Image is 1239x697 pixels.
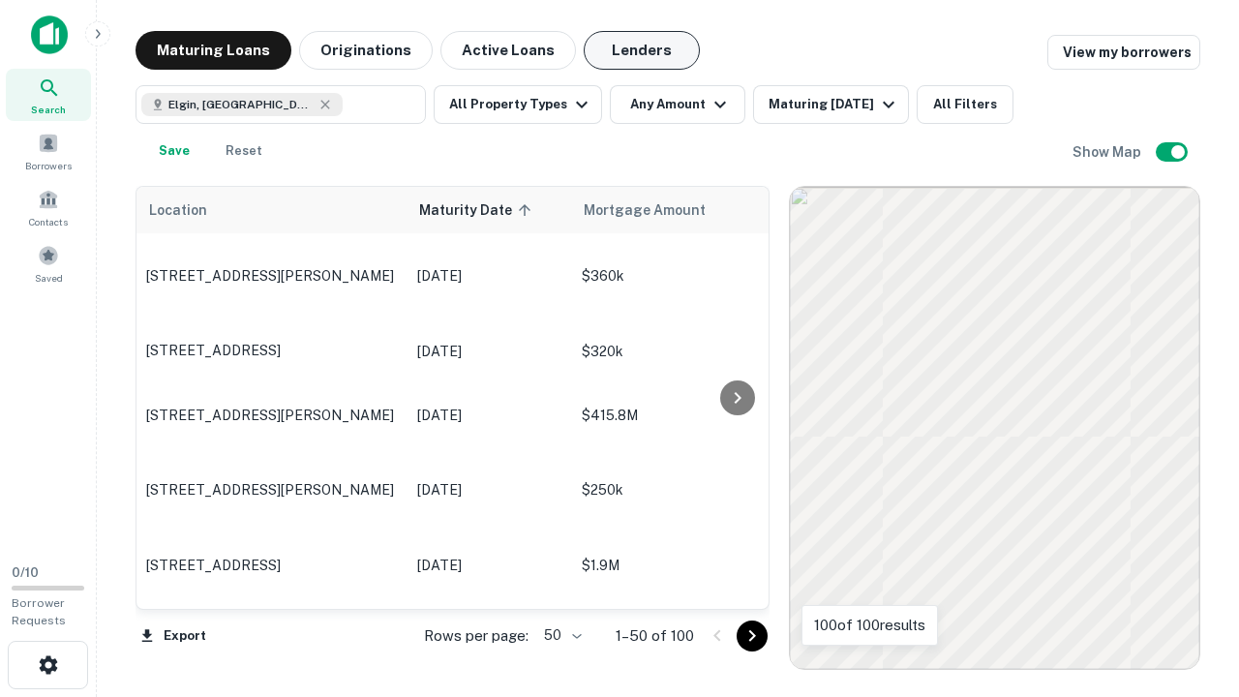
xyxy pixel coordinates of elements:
[146,342,398,359] p: [STREET_ADDRESS]
[1142,542,1239,635] iframe: Chat Widget
[582,555,775,576] p: $1.9M
[610,85,745,124] button: Any Amount
[136,621,211,651] button: Export
[769,93,900,116] div: Maturing [DATE]
[6,69,91,121] a: Search
[417,479,562,500] p: [DATE]
[213,132,275,170] button: Reset
[582,341,775,362] p: $320k
[408,187,572,233] th: Maturity Date
[536,621,585,650] div: 50
[790,187,1199,669] div: 0 0
[1073,141,1144,163] h6: Show Map
[299,31,433,70] button: Originations
[419,198,537,222] span: Maturity Date
[814,614,925,637] p: 100 of 100 results
[35,270,63,286] span: Saved
[582,479,775,500] p: $250k
[584,198,731,222] span: Mortgage Amount
[146,481,398,499] p: [STREET_ADDRESS][PERSON_NAME]
[440,31,576,70] button: Active Loans
[917,85,1013,124] button: All Filters
[6,125,91,177] a: Borrowers
[434,85,602,124] button: All Property Types
[417,405,562,426] p: [DATE]
[6,237,91,289] a: Saved
[143,132,205,170] button: Save your search to get updates of matches that match your search criteria.
[146,557,398,574] p: [STREET_ADDRESS]
[753,85,909,124] button: Maturing [DATE]
[584,31,700,70] button: Lenders
[417,341,562,362] p: [DATE]
[6,181,91,233] a: Contacts
[582,265,775,287] p: $360k
[25,158,72,173] span: Borrowers
[616,624,694,648] p: 1–50 of 100
[146,267,398,285] p: [STREET_ADDRESS][PERSON_NAME]
[417,265,562,287] p: [DATE]
[136,187,408,233] th: Location
[12,565,39,580] span: 0 / 10
[737,621,768,652] button: Go to next page
[417,555,562,576] p: [DATE]
[424,624,529,648] p: Rows per page:
[572,187,785,233] th: Mortgage Amount
[12,596,66,627] span: Borrower Requests
[148,198,207,222] span: Location
[31,102,66,117] span: Search
[31,15,68,54] img: capitalize-icon.png
[168,96,314,113] span: Elgin, [GEOGRAPHIC_DATA], [GEOGRAPHIC_DATA]
[146,407,398,424] p: [STREET_ADDRESS][PERSON_NAME]
[1047,35,1200,70] a: View my borrowers
[29,214,68,229] span: Contacts
[136,31,291,70] button: Maturing Loans
[582,405,775,426] p: $415.8M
